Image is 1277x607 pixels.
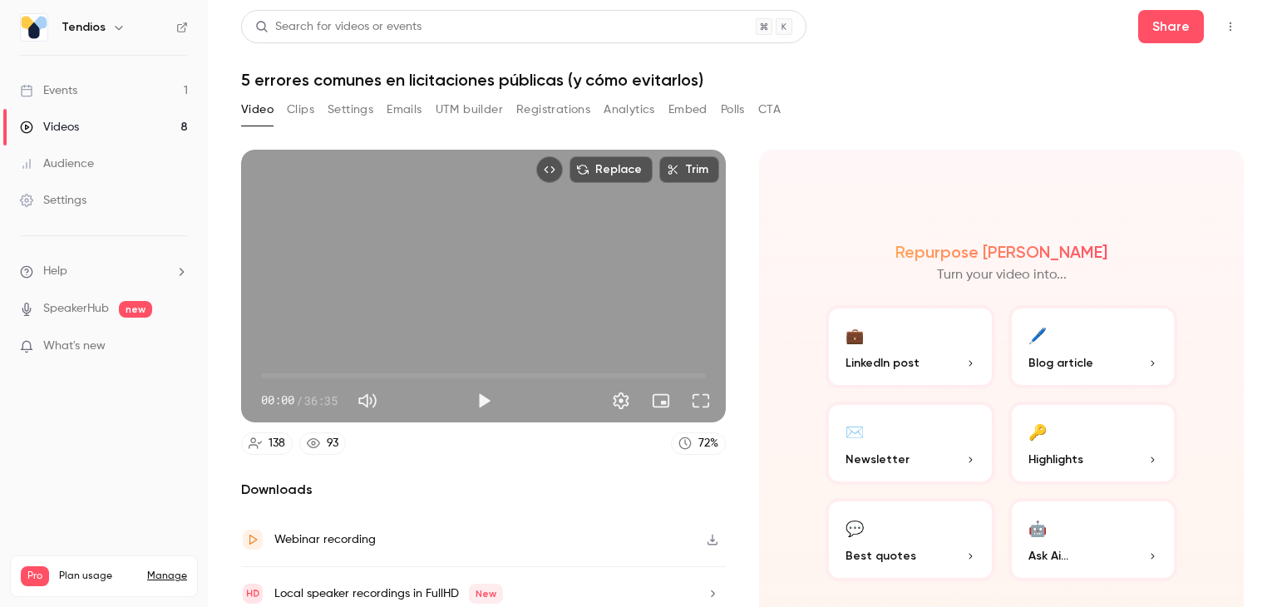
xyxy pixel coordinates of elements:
[516,96,590,123] button: Registrations
[846,451,910,468] span: Newsletter
[604,384,638,417] button: Settings
[1138,10,1204,43] button: Share
[644,384,678,417] button: Turn on miniplayer
[327,435,338,452] div: 93
[20,263,188,280] li: help-dropdown-opener
[21,14,47,41] img: Tendios
[826,498,995,581] button: 💬Best quotes
[469,584,503,604] span: New
[20,155,94,172] div: Audience
[1028,547,1068,565] span: Ask Ai...
[1217,13,1244,40] button: Top Bar Actions
[387,96,422,123] button: Emails
[299,432,346,455] a: 93
[671,432,726,455] a: 72%
[62,19,106,36] h6: Tendios
[1028,451,1083,468] span: Highlights
[604,96,655,123] button: Analytics
[668,96,708,123] button: Embed
[1028,418,1047,444] div: 🔑
[168,339,188,354] iframe: Noticeable Trigger
[255,18,422,36] div: Search for videos or events
[467,384,500,417] button: Play
[721,96,745,123] button: Polls
[1028,515,1047,540] div: 🤖
[569,156,653,183] button: Replace
[758,96,781,123] button: CTA
[20,119,79,136] div: Videos
[351,384,384,417] button: Mute
[261,392,338,409] div: 00:00
[1028,354,1093,372] span: Blog article
[536,156,563,183] button: Embed video
[1008,498,1178,581] button: 🤖Ask Ai...
[846,547,916,565] span: Best quotes
[937,265,1067,285] p: Turn your video into...
[846,322,864,348] div: 💼
[119,301,152,318] span: new
[261,392,294,409] span: 00:00
[241,96,274,123] button: Video
[241,432,293,455] a: 138
[1028,322,1047,348] div: 🖊️
[304,392,338,409] span: 36:35
[43,300,109,318] a: SpeakerHub
[698,435,718,452] div: 72 %
[328,96,373,123] button: Settings
[274,530,376,550] div: Webinar recording
[826,402,995,485] button: ✉️Newsletter
[274,584,503,604] div: Local speaker recordings in FullHD
[659,156,719,183] button: Trim
[269,435,285,452] div: 138
[296,392,303,409] span: /
[684,384,717,417] button: Full screen
[436,96,503,123] button: UTM builder
[1008,402,1178,485] button: 🔑Highlights
[43,263,67,280] span: Help
[241,70,1244,90] h1: 5 errores comunes en licitaciones públicas (y cómo evitarlos)
[846,515,864,540] div: 💬
[20,192,86,209] div: Settings
[895,242,1107,262] h2: Repurpose [PERSON_NAME]
[59,570,137,583] span: Plan usage
[1008,305,1178,388] button: 🖊️Blog article
[287,96,314,123] button: Clips
[147,570,187,583] a: Manage
[826,305,995,388] button: 💼LinkedIn post
[846,418,864,444] div: ✉️
[43,338,106,355] span: What's new
[846,354,920,372] span: LinkedIn post
[241,480,726,500] h2: Downloads
[20,82,77,99] div: Events
[21,566,49,586] span: Pro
